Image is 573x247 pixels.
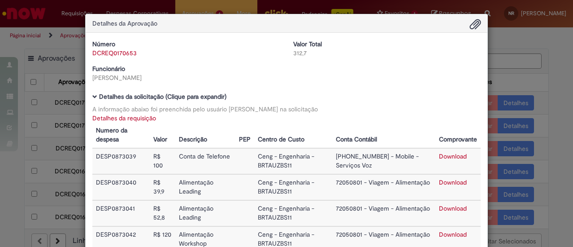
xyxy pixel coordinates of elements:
[92,73,280,82] div: [PERSON_NAME]
[92,65,125,73] b: Funcionário
[92,105,481,114] div: A informação abaixo foi preenchida pelo usuário [PERSON_NAME] na solicitação
[92,93,481,100] h5: Detalhes da solicitação (Clique para expandir)
[99,93,226,101] b: Detalhes da solicitação (Clique para expandir)
[92,114,156,122] a: Detalhes da requisição
[254,123,332,148] th: Centro de Custo
[435,123,481,148] th: Comprovante
[332,123,435,148] th: Conta Contábil
[150,200,175,226] td: R$ 52,8
[92,200,150,226] td: DESP0873041
[332,174,435,200] td: 72050801 - Viagem - Alimentação
[175,123,236,148] th: Descrição
[92,40,115,48] b: Número
[150,174,175,200] td: R$ 39,9
[150,123,175,148] th: Valor
[92,123,150,148] th: Numero da despesa
[254,148,332,174] td: Ceng - Engenharia - BRTAUZBS11
[439,152,467,160] a: Download
[92,148,150,174] td: DESP0873039
[439,204,467,212] a: Download
[439,230,467,238] a: Download
[293,49,481,57] div: 312,7
[92,19,157,27] span: Detalhes da Aprovação
[293,40,322,48] b: Valor Total
[235,123,254,148] th: PEP
[150,148,175,174] td: R$ 100
[175,200,236,226] td: Alimentação Leading
[92,174,150,200] td: DESP0873040
[332,148,435,174] td: [PHONE_NUMBER] - Mobile - Serviços Voz
[254,174,332,200] td: Ceng - Engenharia - BRTAUZBS11
[175,148,236,174] td: Conta de Telefone
[439,178,467,186] a: Download
[254,200,332,226] td: Ceng - Engenharia - BRTAUZBS11
[332,200,435,226] td: 72050801 - Viagem - Alimentação
[92,49,137,57] a: DCREQ0170653
[175,174,236,200] td: Alimentação Leading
